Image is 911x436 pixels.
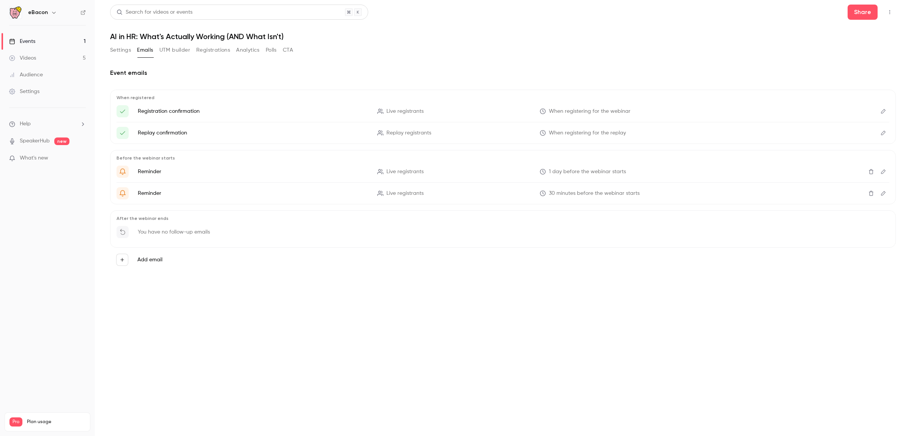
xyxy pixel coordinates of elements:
span: What's new [20,154,48,162]
h2: Event emails [110,68,896,77]
p: Replay confirmation [138,129,368,137]
button: Registrations [196,44,230,56]
span: Pro [9,417,22,427]
a: SpeakerHub [20,137,50,145]
span: When registering for the replay [549,129,626,137]
button: Delete [865,187,877,199]
button: Analytics [236,44,260,56]
span: Live registrants [386,168,424,176]
li: help-dropdown-opener [9,120,86,128]
div: Search for videos or events [117,8,192,16]
h6: eBacon [28,9,48,16]
span: Live registrants [386,190,424,197]
span: 1 day before the webinar starts [549,168,626,176]
button: Emails [137,44,153,56]
span: Live registrants [386,107,424,115]
li: Here's your access link to {{ event_name }}! [117,105,889,117]
button: Edit [877,127,889,139]
label: Add email [137,256,162,264]
span: When registering for the webinar [549,107,630,115]
button: Edit [877,166,889,178]
button: Edit [877,105,889,117]
p: Reminder [138,190,368,197]
span: Replay registrants [386,129,431,137]
span: 30 minutes before the webinar starts [549,190,640,197]
div: Settings [9,88,39,95]
button: UTM builder [159,44,190,56]
button: CTA [283,44,293,56]
div: Audience [9,71,43,79]
button: Delete [865,166,877,178]
p: Before the webinar starts [117,155,889,161]
span: Plan usage [27,419,85,425]
p: When registered [117,95,889,101]
div: Events [9,38,35,45]
iframe: Noticeable Trigger [77,155,86,162]
h1: AI in HR: What's Actually Working (AND What Isn't) [110,32,896,41]
li: Here's your access link to {{ event_name }}! [117,127,889,139]
div: Videos [9,54,36,62]
p: Registration confirmation [138,107,368,115]
img: eBacon [9,6,22,19]
li: Get Ready for '{{ event_name }}' tomorrow! [117,166,889,178]
span: Help [20,120,31,128]
button: Polls [266,44,277,56]
button: Edit [877,187,889,199]
li: {{ event_name }} is about to go live [117,187,889,199]
p: You have no follow-up emails [138,228,210,236]
p: After the webinar ends [117,215,889,221]
p: Reminder [138,168,368,175]
span: new [54,137,69,145]
button: Settings [110,44,131,56]
button: Share [848,5,878,20]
